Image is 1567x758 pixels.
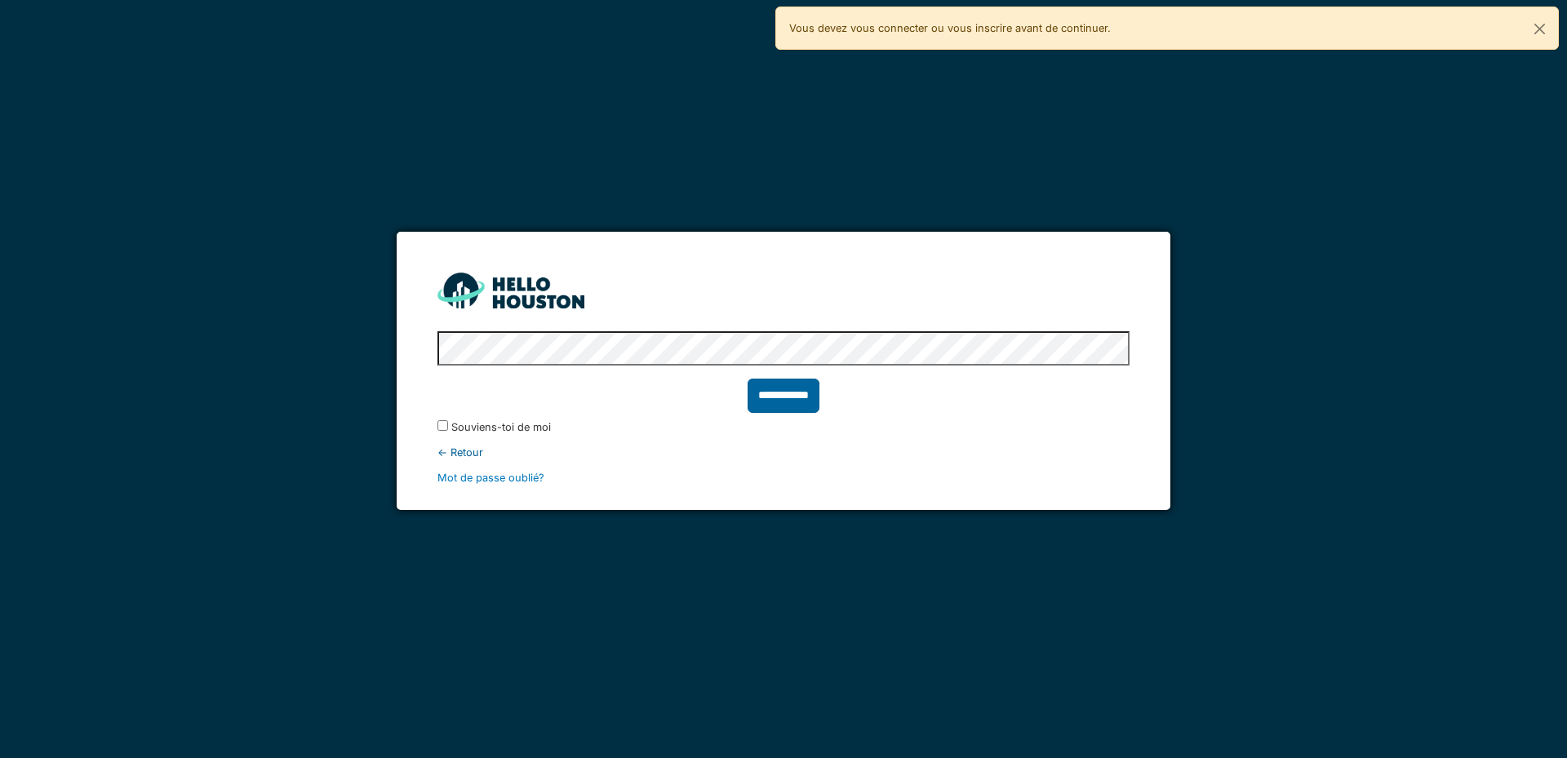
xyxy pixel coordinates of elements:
font: Souviens-toi de moi [451,421,551,433]
img: HH_line-BYnF2_Hg.png [437,273,584,308]
font: ← Retour [437,446,483,459]
button: Fermer [1521,7,1558,51]
a: Mot de passe oublié? [437,472,544,484]
font: Vous devez vous connecter ou vous inscrire avant de continuer. [789,22,1111,34]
